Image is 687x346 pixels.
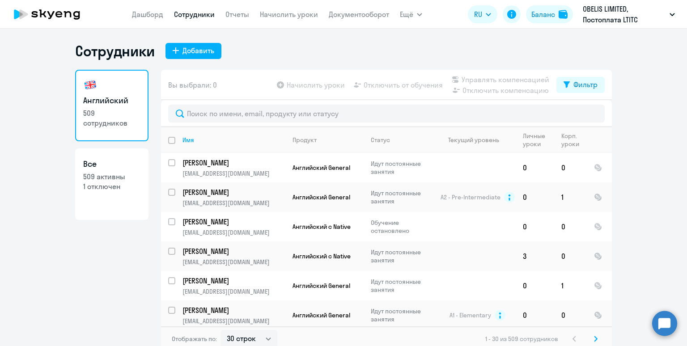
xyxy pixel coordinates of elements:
div: Имя [182,136,194,144]
p: OBELIS LIMITED, Постоплата LTITC [583,4,666,25]
span: A1 - Elementary [450,311,491,319]
a: [PERSON_NAME] [182,187,285,197]
p: [PERSON_NAME] [182,217,284,227]
span: Английский General [293,311,350,319]
p: Идут постоянные занятия [371,248,432,264]
img: balance [559,10,568,19]
span: 1 - 30 из 509 сотрудников [485,335,558,343]
div: Статус [371,136,390,144]
td: 0 [554,212,587,241]
button: OBELIS LIMITED, Постоплата LTITC [578,4,679,25]
p: [EMAIL_ADDRESS][DOMAIN_NAME] [182,258,285,266]
td: 3 [516,241,554,271]
a: [PERSON_NAME] [182,305,285,315]
td: 0 [516,153,554,182]
a: Дашборд [132,10,163,19]
span: A2 - Pre-Intermediate [441,193,500,201]
input: Поиск по имени, email, продукту или статусу [168,105,605,122]
p: Идут постоянные занятия [371,307,432,323]
p: Идут постоянные занятия [371,189,432,205]
button: RU [468,5,497,23]
span: Английский General [293,282,350,290]
p: Идут постоянные занятия [371,160,432,176]
span: RU [474,9,482,20]
div: Корп. уроки [561,132,586,148]
div: Баланс [531,9,555,20]
p: [EMAIL_ADDRESS][DOMAIN_NAME] [182,287,285,295]
a: Английский509 сотрудников [75,70,148,141]
a: [PERSON_NAME] [182,158,285,168]
h3: Английский [83,95,140,106]
td: 0 [516,182,554,212]
a: Все509 активны1 отключен [75,148,148,220]
p: 509 сотрудников [83,108,140,128]
span: Ещё [400,9,413,20]
td: 0 [554,300,587,330]
span: Английский General [293,164,350,172]
button: Балансbalance [526,5,573,23]
p: [EMAIL_ADDRESS][DOMAIN_NAME] [182,317,285,325]
div: Текущий уровень [440,136,515,144]
div: Личные уроки [523,132,554,148]
span: Английский с Native [293,252,351,260]
td: 1 [554,182,587,212]
p: [EMAIL_ADDRESS][DOMAIN_NAME] [182,228,285,236]
td: 0 [516,212,554,241]
p: [PERSON_NAME] [182,246,284,256]
button: Ещё [400,5,422,23]
p: [PERSON_NAME] [182,305,284,315]
td: 0 [554,241,587,271]
div: Имя [182,136,285,144]
a: Сотрудники [174,10,215,19]
h1: Сотрудники [75,42,155,60]
p: [PERSON_NAME] [182,158,284,168]
span: Вы выбрали: 0 [168,80,217,90]
div: Фильтр [573,79,598,90]
td: 0 [516,271,554,300]
div: Продукт [293,136,317,144]
td: 1 [554,271,587,300]
button: Фильтр [556,77,605,93]
p: 1 отключен [83,181,140,191]
a: Документооборот [329,10,389,19]
p: [EMAIL_ADDRESS][DOMAIN_NAME] [182,169,285,177]
a: [PERSON_NAME] [182,217,285,227]
p: [EMAIL_ADDRESS][DOMAIN_NAME] [182,199,285,207]
span: Английский с Native [293,223,351,231]
a: Отчеты [225,10,249,19]
p: Идут постоянные занятия [371,278,432,294]
p: 509 активны [83,172,140,181]
p: Обучение остановлено [371,219,432,235]
button: Добавить [165,43,221,59]
td: 0 [516,300,554,330]
span: Английский General [293,193,350,201]
div: Добавить [182,45,214,56]
span: Отображать по: [172,335,217,343]
td: 0 [554,153,587,182]
a: [PERSON_NAME] [182,246,285,256]
img: english [83,78,98,92]
a: [PERSON_NAME] [182,276,285,286]
h3: Все [83,158,140,170]
a: Начислить уроки [260,10,318,19]
p: [PERSON_NAME] [182,276,284,286]
p: [PERSON_NAME] [182,187,284,197]
div: Текущий уровень [448,136,499,144]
